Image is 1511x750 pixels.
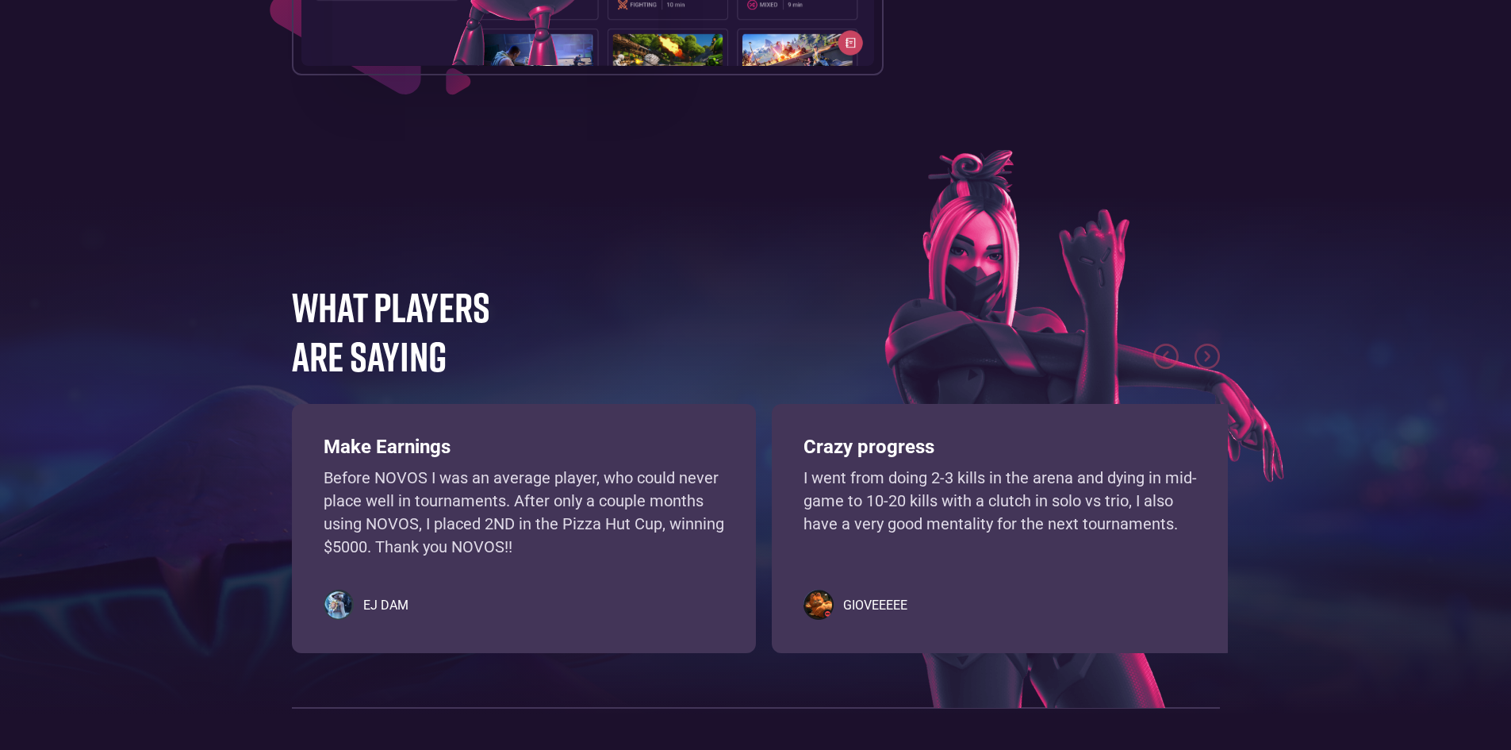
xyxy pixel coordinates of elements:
h5: GIOVEEEEE [843,598,907,613]
div: 2 of 4 [772,404,1236,642]
h3: Crazy progress [803,436,1204,459]
p: I went from doing 2-3 kills in the arena and dying in mid-game to 10-20 kills with a clutch in so... [803,467,1204,558]
p: Before NOVOS I was an average player, who could never place well in tournaments. After only a cou... [324,467,724,558]
div: next slide [1195,344,1220,369]
div: carousel [292,404,1220,642]
h5: EJ DAM [363,598,408,613]
h3: Make Earnings [324,436,724,459]
div: 1 of 4 [292,404,756,642]
div: previous slide [1153,344,1179,369]
h4: WHAT PLAYERS ARE SAYING [292,282,530,381]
